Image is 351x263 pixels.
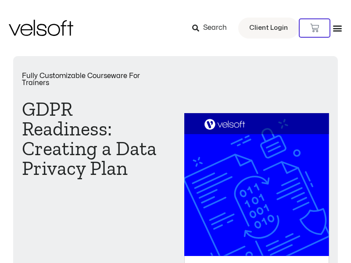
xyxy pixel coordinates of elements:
div: Menu Toggle [333,23,342,33]
h1: GDPR Readiness: Creating a Data Privacy Plan [22,100,167,178]
img: Velsoft Training Materials [9,20,73,36]
span: Search [203,22,227,34]
span: Client Login [249,22,288,34]
a: Search [192,21,233,36]
p: Fully Customizable Courseware For Trainers [22,72,167,86]
a: Client Login [238,18,299,39]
